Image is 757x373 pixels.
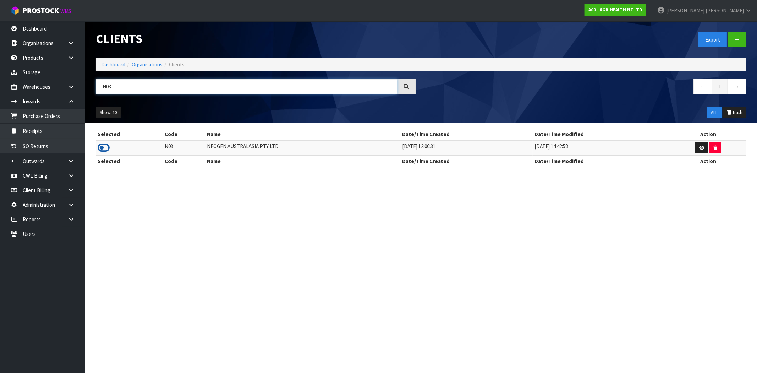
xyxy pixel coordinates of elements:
[205,156,401,167] th: Name
[163,129,205,140] th: Code
[670,156,746,167] th: Action
[96,107,121,118] button: Show: 10
[132,61,163,68] a: Organisations
[163,140,205,156] td: N03
[400,129,533,140] th: Date/Time Created
[400,156,533,167] th: Date/Time Created
[728,79,746,94] a: →
[11,6,20,15] img: cube-alt.png
[205,129,401,140] th: Name
[533,156,670,167] th: Date/Time Modified
[96,79,397,94] input: Search organisations
[666,7,704,14] span: [PERSON_NAME]
[205,140,401,156] td: NEOGEN AUSTRALASIA PTY LTD
[96,32,416,45] h1: Clients
[706,7,744,14] span: [PERSON_NAME]
[163,156,205,167] th: Code
[588,7,642,13] strong: A00 - AGRIHEALTH NZ LTD
[693,79,712,94] a: ←
[533,140,670,156] td: [DATE] 14:42:58
[96,129,163,140] th: Selected
[723,107,746,118] button: Trash
[23,6,59,15] span: ProStock
[533,129,670,140] th: Date/Time Modified
[101,61,125,68] a: Dashboard
[698,32,727,47] button: Export
[60,8,71,15] small: WMS
[96,156,163,167] th: Selected
[712,79,728,94] a: 1
[707,107,722,118] button: ALL
[169,61,185,68] span: Clients
[427,79,747,96] nav: Page navigation
[400,140,533,156] td: [DATE] 12:06:31
[670,129,746,140] th: Action
[585,4,646,16] a: A00 - AGRIHEALTH NZ LTD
